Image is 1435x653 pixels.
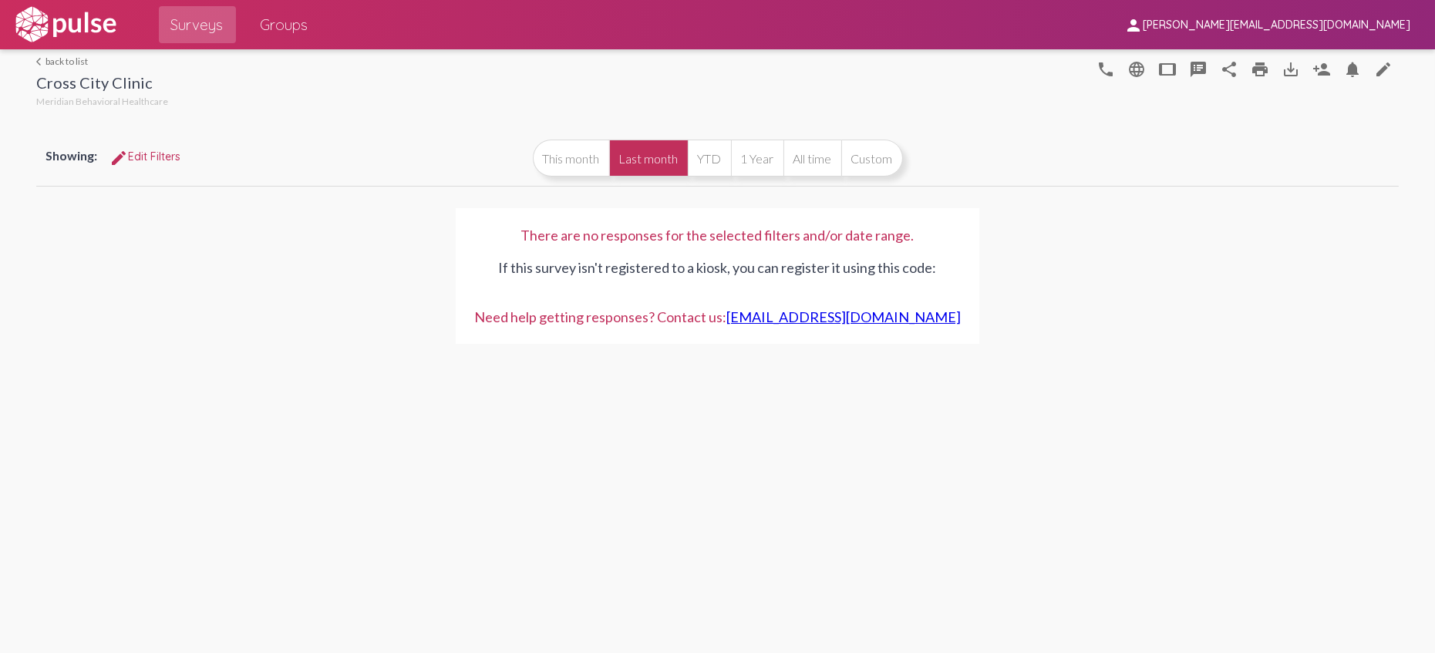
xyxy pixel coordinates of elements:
[1143,19,1410,32] span: [PERSON_NAME][EMAIL_ADDRESS][DOMAIN_NAME]
[1183,53,1214,84] button: speaker_notes
[159,6,236,43] a: Surveys
[1337,53,1368,84] button: Bell
[36,73,168,96] div: Cross City Clinic
[1158,60,1177,79] mat-icon: tablet
[1245,53,1275,84] a: print
[474,244,961,299] div: If this survey isn't registered to a kiosk, you can register it using this code:
[36,57,45,66] mat-icon: arrow_back_ios
[731,140,783,177] button: 1 Year
[533,140,609,177] button: This month
[1152,53,1183,84] button: tablet
[109,149,128,167] mat-icon: Edit Filters
[1127,60,1146,79] mat-icon: language
[12,5,119,44] img: white-logo.svg
[1275,53,1306,84] button: Download
[1282,60,1300,79] mat-icon: Download
[261,11,308,39] span: Groups
[45,148,97,163] span: Showing:
[1220,60,1238,79] mat-icon: Share
[726,308,961,325] a: [EMAIL_ADDRESS][DOMAIN_NAME]
[474,308,961,325] div: Need help getting responses? Contact us:
[783,140,841,177] button: All time
[1189,60,1208,79] mat-icon: speaker_notes
[1368,53,1399,84] a: edit
[1214,53,1245,84] button: Share
[36,56,168,67] a: back to list
[688,140,731,177] button: YTD
[1124,16,1143,35] mat-icon: person
[609,140,688,177] button: Last month
[1306,53,1337,84] button: Person
[1312,60,1331,79] mat-icon: Person
[1096,60,1115,79] mat-icon: language
[248,6,321,43] a: Groups
[1251,60,1269,79] mat-icon: print
[1374,60,1393,79] mat-icon: edit
[1112,10,1423,39] button: [PERSON_NAME][EMAIL_ADDRESS][DOMAIN_NAME]
[171,11,224,39] span: Surveys
[109,150,180,163] span: Edit Filters
[841,140,903,177] button: Custom
[97,143,193,170] button: Edit FiltersEdit Filters
[474,227,961,244] div: There are no responses for the selected filters and/or date range.
[1090,53,1121,84] button: language
[36,96,168,107] span: Meridian Behavioral Healthcare
[1343,60,1362,79] mat-icon: Bell
[1121,53,1152,84] button: language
